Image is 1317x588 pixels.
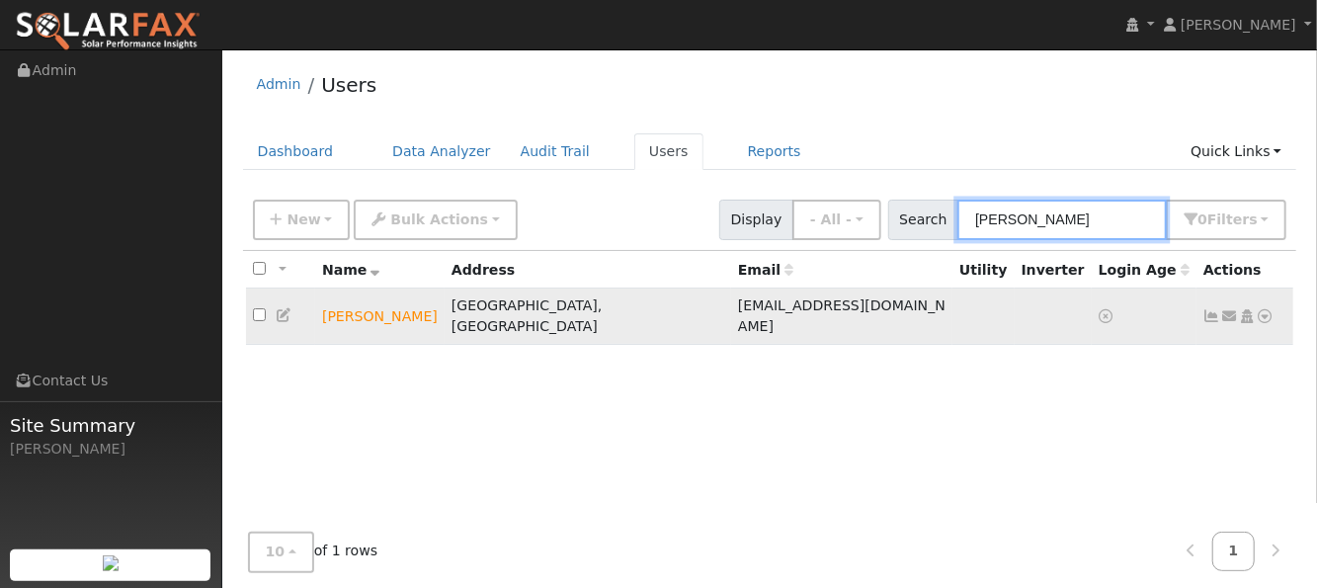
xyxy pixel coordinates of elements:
a: Dashboard [243,133,349,170]
span: Days since last login [1099,262,1190,278]
button: New [253,200,351,240]
a: Other actions [1257,306,1275,327]
a: Quick Links [1176,133,1296,170]
a: Users [634,133,703,170]
button: 0Filters [1166,200,1286,240]
a: Audit Trail [506,133,605,170]
span: 10 [266,545,286,560]
a: 1 [1212,533,1256,571]
span: [EMAIL_ADDRESS][DOMAIN_NAME] [738,297,946,334]
a: Reports [733,133,816,170]
button: Bulk Actions [354,200,517,240]
a: No login access [1099,308,1116,324]
span: [PERSON_NAME] [1181,17,1296,33]
span: s [1249,211,1257,227]
a: Admin [257,76,301,92]
div: Address [452,260,724,281]
span: Display [719,200,793,240]
img: SolarFax [15,11,201,52]
div: Inverter [1022,260,1085,281]
td: Lead [315,289,445,345]
div: Actions [1203,260,1286,281]
span: Site Summary [10,412,211,439]
span: Filter [1207,211,1258,227]
a: Data Analyzer [377,133,506,170]
div: Utility [959,260,1008,281]
span: of 1 rows [248,533,378,573]
span: New [287,211,320,227]
a: Edit User [276,307,293,323]
img: retrieve [103,555,119,571]
a: Users [321,73,376,97]
span: Search [888,200,958,240]
div: [PERSON_NAME] [10,439,211,460]
span: Bulk Actions [390,211,488,227]
span: Email [738,262,793,278]
a: Login As [1238,308,1256,324]
button: - All - [792,200,881,240]
input: Search [957,200,1167,240]
td: [GEOGRAPHIC_DATA], [GEOGRAPHIC_DATA] [445,289,731,345]
span: Name [322,262,380,278]
a: Not connected [1203,308,1221,324]
button: 10 [248,533,314,573]
a: cwcostales@gmail.com [1221,306,1239,327]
